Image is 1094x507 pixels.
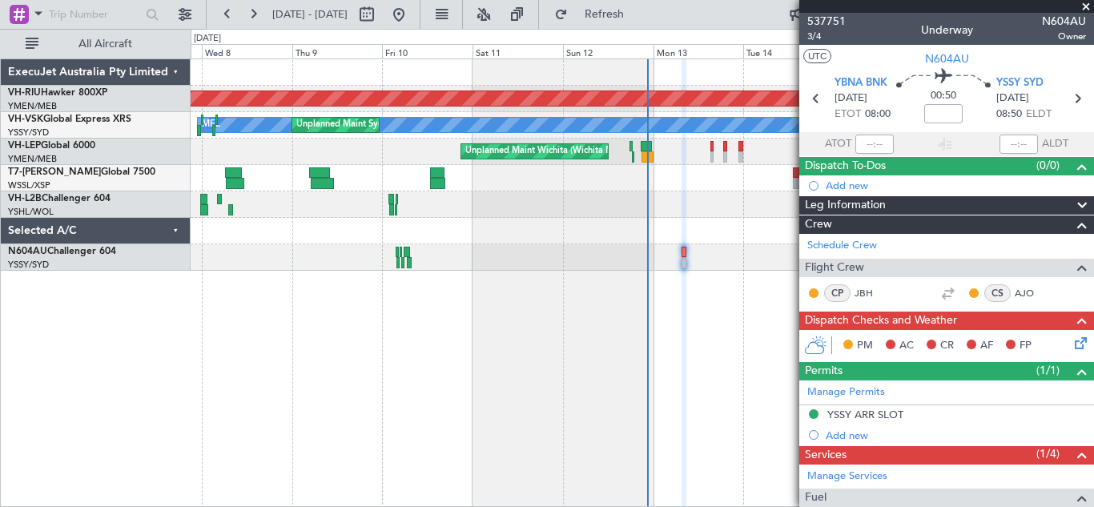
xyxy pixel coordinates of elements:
[835,75,887,91] span: YBNA BNK
[8,247,116,256] a: N604AUChallenger 604
[996,91,1029,107] span: [DATE]
[835,107,861,123] span: ETOT
[8,247,47,256] span: N604AU
[1026,107,1052,123] span: ELDT
[194,32,221,46] div: [DATE]
[1042,13,1086,30] span: N604AU
[805,196,886,215] span: Leg Information
[807,238,877,254] a: Schedule Crew
[807,13,846,30] span: 537751
[1042,30,1086,43] span: Owner
[931,88,956,104] span: 00:50
[202,44,292,58] div: Wed 8
[807,30,846,43] span: 3/4
[803,49,831,63] button: UTC
[996,107,1022,123] span: 08:50
[42,38,169,50] span: All Aircraft
[899,338,914,354] span: AC
[984,284,1011,302] div: CS
[805,446,847,465] span: Services
[1036,362,1060,379] span: (1/1)
[8,259,49,271] a: YSSY/SYD
[49,2,141,26] input: Trip Number
[8,127,49,139] a: YSSY/SYD
[826,179,1086,192] div: Add new
[8,100,57,112] a: YMEN/MEB
[18,31,174,57] button: All Aircraft
[807,384,885,400] a: Manage Permits
[571,9,638,20] span: Refresh
[825,136,851,152] span: ATOT
[921,22,973,38] div: Underway
[805,489,827,507] span: Fuel
[563,44,654,58] div: Sun 12
[382,44,473,58] div: Fri 10
[1036,445,1060,462] span: (1/4)
[8,194,42,203] span: VH-L2B
[925,50,969,67] span: N604AU
[272,7,348,22] span: [DATE] - [DATE]
[996,75,1044,91] span: YSSY SYD
[857,338,873,354] span: PM
[865,107,891,123] span: 08:00
[1015,286,1051,300] a: AJO
[827,408,903,421] div: YSSY ARR SLOT
[8,88,107,98] a: VH-RIUHawker 800XP
[1042,136,1068,152] span: ALDT
[855,286,891,300] a: JBH
[805,312,957,330] span: Dispatch Checks and Weather
[473,44,563,58] div: Sat 11
[654,44,744,58] div: Mon 13
[855,135,894,154] input: --:--
[805,362,843,380] span: Permits
[296,113,493,137] div: Unplanned Maint Sydney ([PERSON_NAME] Intl)
[8,179,50,191] a: WSSL/XSP
[8,206,54,218] a: YSHL/WOL
[292,44,383,58] div: Thu 9
[805,157,886,175] span: Dispatch To-Dos
[8,115,43,124] span: VH-VSK
[980,338,993,354] span: AF
[8,141,95,151] a: VH-LEPGlobal 6000
[805,215,832,234] span: Crew
[826,429,1086,442] div: Add new
[8,153,57,165] a: YMEN/MEB
[743,44,834,58] div: Tue 14
[202,113,220,137] div: MEL
[8,88,41,98] span: VH-RIU
[805,259,864,277] span: Flight Crew
[8,167,155,177] a: T7-[PERSON_NAME]Global 7500
[824,284,851,302] div: CP
[8,115,131,124] a: VH-VSKGlobal Express XRS
[8,167,101,177] span: T7-[PERSON_NAME]
[1036,157,1060,174] span: (0/0)
[8,194,111,203] a: VH-L2BChallenger 604
[835,91,867,107] span: [DATE]
[8,141,41,151] span: VH-LEP
[547,2,643,27] button: Refresh
[807,469,887,485] a: Manage Services
[465,139,664,163] div: Unplanned Maint Wichita (Wichita Mid-continent)
[1020,338,1032,354] span: FP
[940,338,954,354] span: CR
